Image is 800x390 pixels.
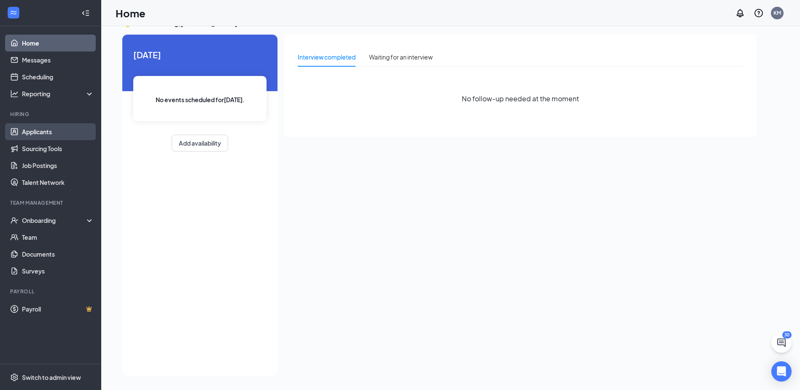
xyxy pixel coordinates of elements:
a: Home [22,35,94,51]
a: PayrollCrown [22,301,94,317]
div: Waiting for an interview [369,52,433,62]
a: Scheduling [22,68,94,85]
span: No events scheduled for [DATE] . [156,95,245,104]
div: KM [773,9,781,16]
svg: WorkstreamLogo [9,8,18,17]
a: Documents [22,246,94,263]
div: Interview completed [298,52,356,62]
button: ChatActive [771,333,792,353]
a: Sourcing Tools [22,140,94,157]
span: No follow-up needed at the moment [462,93,579,104]
svg: ChatActive [776,338,787,348]
svg: Notifications [735,8,745,18]
div: Payroll [10,288,92,295]
a: Messages [22,51,94,68]
a: Talent Network [22,174,94,191]
div: Open Intercom Messenger [771,361,792,382]
div: 30 [782,331,792,339]
svg: UserCheck [10,216,19,225]
div: Hiring [10,111,92,118]
button: Add availability [172,135,228,152]
a: Job Postings [22,157,94,174]
div: Onboarding [22,216,87,225]
svg: Collapse [81,9,90,17]
svg: Analysis [10,89,19,98]
svg: QuestionInfo [754,8,764,18]
svg: Settings [10,373,19,382]
a: Surveys [22,263,94,279]
div: Team Management [10,199,92,206]
a: Team [22,229,94,246]
span: [DATE] [133,48,267,61]
h1: Home [116,6,145,20]
div: Switch to admin view [22,373,81,382]
a: Applicants [22,123,94,140]
div: Reporting [22,89,94,98]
